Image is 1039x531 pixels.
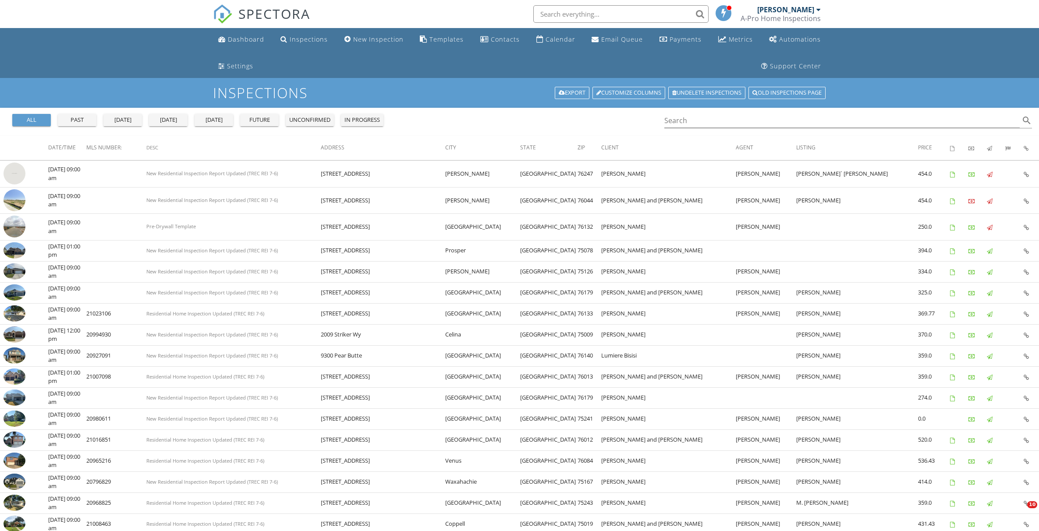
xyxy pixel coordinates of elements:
span: Residential Home Inspection Updated (TREC REI 7-6) [146,520,264,527]
td: [PERSON_NAME] [796,366,918,387]
a: Contacts [477,32,523,48]
td: [STREET_ADDRESS] [321,303,445,324]
td: [PERSON_NAME] [736,187,796,214]
div: Dashboard [228,35,264,43]
th: Listing: Not sorted. [796,136,918,160]
th: Client: Not sorted. [601,136,736,160]
td: [GEOGRAPHIC_DATA] [520,471,578,492]
div: Payments [670,35,702,43]
td: [GEOGRAPHIC_DATA] [520,387,578,408]
td: [GEOGRAPHIC_DATA] [520,214,578,241]
td: 2009 Striker Wy [321,324,445,345]
img: 9290104%2Fcover_photos%2FdLpIxkNY2aGRaaSlKFnV%2Fsmall.jpg [4,305,25,322]
button: [DATE] [195,114,233,126]
span: Client [601,144,619,151]
iframe: Intercom live chat [1009,501,1030,522]
td: [PERSON_NAME] [445,261,520,282]
div: past [61,116,93,124]
td: [PERSON_NAME] [736,366,796,387]
td: 75078 [578,240,601,261]
td: [PERSON_NAME]` [PERSON_NAME] [796,161,918,188]
img: 9241792%2Fcover_photos%2FcZ3hJZesgosV2Q5HdFRs%2Fsmall.jpg [4,432,25,448]
td: Waxahachie [445,471,520,492]
div: Templates [429,35,464,43]
img: 9280087%2Fcover_photos%2FJFLv6aojBYunEO9OlopC%2Fsmall.jpg [4,368,25,385]
th: State: Not sorted. [520,136,578,160]
td: [PERSON_NAME] [601,324,736,345]
td: 76013 [578,366,601,387]
span: Residential Home Inspection Updated (TREC REI 7-6) [146,310,264,317]
td: [PERSON_NAME] [796,303,918,324]
td: [PERSON_NAME] and [PERSON_NAME] [601,366,736,387]
td: [DATE] 09:00 am [48,214,86,241]
div: Contacts [491,35,520,43]
td: [GEOGRAPHIC_DATA] [445,214,520,241]
td: [GEOGRAPHIC_DATA] [520,492,578,513]
td: [PERSON_NAME] [796,450,918,471]
td: [GEOGRAPHIC_DATA] [520,161,578,188]
a: Dashboard [215,32,268,48]
span: Residential Home Inspection Updated (TREC REI 7-6) [146,436,264,443]
td: 325.0 [918,282,950,303]
div: all [16,116,47,124]
img: 9293767%2Fcover_photos%2Ffg76lhJe2fkjKpS0WjbX%2Fsmall.jpg [4,326,25,343]
td: [PERSON_NAME] [601,450,736,471]
td: [DATE] 09:00 am [48,187,86,214]
div: [DATE] [152,116,184,124]
td: [GEOGRAPHIC_DATA] [445,429,520,450]
td: [PERSON_NAME] [445,161,520,188]
td: Celina [445,324,520,345]
td: [DATE] 09:00 am [48,408,86,429]
td: 21023106 [86,303,146,324]
td: [STREET_ADDRESS] [321,429,445,450]
td: 75126 [578,261,601,282]
td: 274.0 [918,387,950,408]
td: [GEOGRAPHIC_DATA] [520,187,578,214]
span: Date/Time [48,144,76,151]
td: 75241 [578,408,601,429]
td: [PERSON_NAME] [796,471,918,492]
td: 76179 [578,387,601,408]
div: Metrics [729,35,753,43]
a: New Inspection [341,32,407,48]
th: Agent: Not sorted. [736,136,796,160]
td: [PERSON_NAME] and [PERSON_NAME] [601,240,736,261]
span: Zip [578,144,585,151]
td: [PERSON_NAME] and [PERSON_NAME] [601,429,736,450]
td: [PERSON_NAME] [601,492,736,513]
td: 334.0 [918,261,950,282]
td: 370.0 [918,324,950,345]
button: unconfirmed [286,114,334,126]
span: SPECTORA [238,4,310,23]
button: [DATE] [149,114,188,126]
td: 359.0 [918,366,950,387]
td: 76044 [578,187,601,214]
td: [DATE] 09:00 am [48,429,86,450]
td: [PERSON_NAME] [601,261,736,282]
td: [PERSON_NAME] [736,261,796,282]
td: [STREET_ADDRESS] [321,492,445,513]
span: New Residential Inspection Report Updated (TREC REI 7-6) [146,352,278,359]
img: 9251869%2Fcover_photos%2FXYjOhX3dKcQ3IaZb6JNf%2Fsmall.jpg [4,389,25,406]
img: 9213520%2Fcover_photos%2FHannNbMNOtIiYLd59b9s%2Fsmall.jpg [4,495,25,511]
span: New Residential Inspection Report Updated (TREC REI 7-6) [146,415,278,422]
td: 20965216 [86,450,146,471]
a: Support Center [758,58,825,74]
span: State [520,144,536,151]
td: [PERSON_NAME] [796,429,918,450]
span: Residential Home Inspection Updated (TREC REI 7-6) [146,373,264,380]
td: 454.0 [918,187,950,214]
span: New Residential Inspection Report Updated (TREC REI 7-6) [146,268,278,275]
td: [GEOGRAPHIC_DATA] [445,387,520,408]
div: [PERSON_NAME] [757,5,814,14]
td: [GEOGRAPHIC_DATA] [520,303,578,324]
td: [PERSON_NAME] [736,450,796,471]
td: [GEOGRAPHIC_DATA] [445,366,520,387]
td: 75167 [578,471,601,492]
img: streetview [4,216,25,237]
td: [PERSON_NAME] [736,161,796,188]
th: Agreements signed: Not sorted. [950,136,968,160]
td: [DATE] 09:00 am [48,471,86,492]
td: [STREET_ADDRESS] [321,408,445,429]
td: [PERSON_NAME] [445,187,520,214]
